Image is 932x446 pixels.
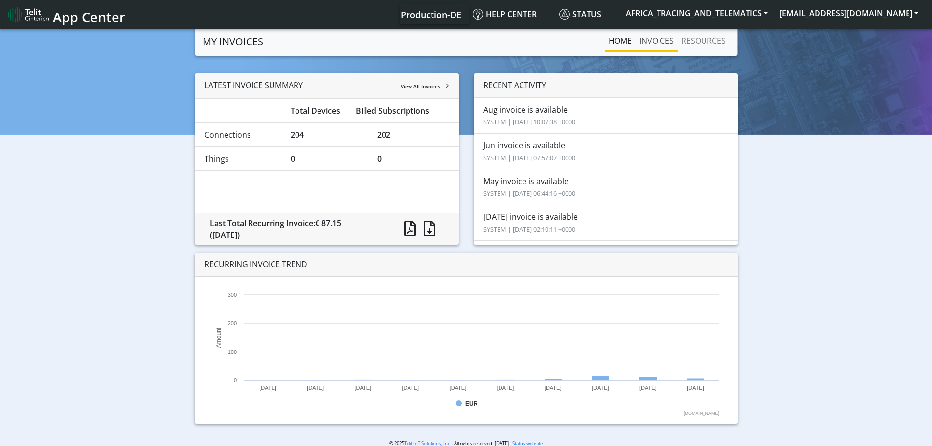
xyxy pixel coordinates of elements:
[283,153,370,164] div: 0
[227,292,236,298] text: 300
[8,7,49,23] img: logo-telit-cinterion-gw-new.png
[449,385,466,391] text: [DATE]
[197,129,284,141] div: Connections
[469,4,555,24] a: Help center
[559,9,601,20] span: Status
[259,385,276,391] text: [DATE]
[474,205,738,241] li: [DATE] invoice is available
[203,217,389,241] div: Last Total Recurring Invoice:
[636,31,678,50] a: INVOICES
[773,4,924,22] button: [EMAIL_ADDRESS][DOMAIN_NAME]
[283,129,370,141] div: 204
[354,385,371,391] text: [DATE]
[684,411,719,416] text: [DOMAIN_NAME]
[687,385,704,391] text: [DATE]
[234,377,237,383] text: 0
[474,97,738,134] li: Aug invoice is available
[215,327,222,348] text: Amount
[497,385,514,391] text: [DATE]
[283,105,348,117] div: Total Devices
[559,9,570,20] img: status.svg
[227,349,236,355] text: 100
[592,385,609,391] text: [DATE]
[483,225,575,234] small: SYSTEM | [DATE] 02:10:11 +0000
[203,32,263,51] a: MY INVOICES
[195,73,459,98] div: LATEST INVOICE SUMMARY
[195,253,738,277] div: RECURRING INVOICE TREND
[620,4,773,22] button: AFRICA_TRACING_AND_TELEMATICS
[227,320,236,326] text: 200
[639,385,657,391] text: [DATE]
[401,83,440,90] span: View All Invoices
[348,105,456,117] div: Billed Subscriptions
[555,4,620,24] a: Status
[370,129,456,141] div: 202
[474,133,738,169] li: Jun invoice is available
[197,153,284,164] div: Things
[402,385,419,391] text: [DATE]
[53,8,125,26] span: App Center
[474,169,738,205] li: May invoice is available
[8,4,124,25] a: App Center
[474,73,738,97] div: RECENT ACTIVITY
[401,9,461,21] span: Production-DE
[474,240,738,277] li: [DATE] report downloaded
[465,400,478,407] text: EUR
[473,9,483,20] img: knowledge.svg
[370,153,456,164] div: 0
[483,189,575,198] small: SYSTEM | [DATE] 06:44:16 +0000
[545,385,562,391] text: [DATE]
[315,218,341,229] span: € 87.15
[483,153,575,162] small: SYSTEM | [DATE] 07:57:07 +0000
[210,229,382,241] div: ([DATE])
[473,9,537,20] span: Help center
[605,31,636,50] a: Home
[483,117,575,126] small: SYSTEM | [DATE] 10:07:38 +0000
[400,4,461,24] a: Your current platform instance
[678,31,729,50] a: RESOURCES
[307,385,324,391] text: [DATE]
